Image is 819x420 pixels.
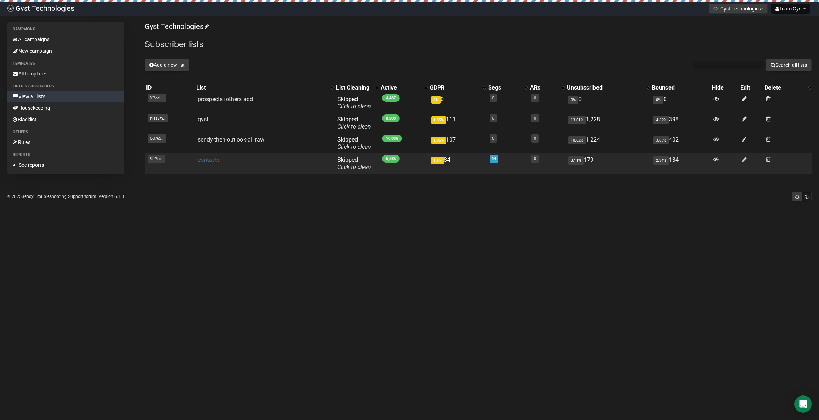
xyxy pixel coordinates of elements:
h2: Subscriber lists [145,38,812,51]
div: Open Intercom Messenger [794,395,812,413]
td: 398 [651,113,710,133]
span: 3.83% [653,136,669,144]
li: Campaigns [7,25,124,34]
span: 1.5% [431,157,444,164]
a: Troubleshooting [35,194,67,199]
th: List: No sort applied, activate to apply an ascending sort [195,83,334,93]
a: New campaign [7,45,124,57]
td: 1,228 [565,113,651,133]
td: 179 [565,153,651,174]
a: 0 [534,96,536,100]
td: 134 [651,153,710,174]
td: 111 [428,113,487,133]
span: Skipped [337,96,371,110]
span: 1.06% [431,137,446,144]
td: 0 [565,93,651,113]
li: Others [7,128,124,137]
div: Unsubscribed [567,84,644,91]
th: Edit: No sort applied, sorting is disabled [739,83,763,93]
td: 402 [651,133,710,153]
td: 0 [428,93,487,113]
span: XPqoL.. [148,94,166,102]
a: Rules [7,137,124,148]
a: Click to clean [337,143,371,150]
a: sendy-then-outlook-all-raw [198,136,264,143]
span: 9RYrx.. [148,155,165,163]
a: All templates [7,68,124,79]
th: Segs: No sort applied, activate to apply an ascending sort [487,83,528,93]
td: 84 [428,153,487,174]
a: 0 [492,96,494,100]
div: Edit [740,84,762,91]
div: GDPR [430,84,479,91]
img: 1.png [713,5,718,11]
span: Skipped [337,136,371,150]
a: contacts [198,156,220,163]
span: 10.82% [568,136,586,144]
a: Gyst Technologies [145,22,208,31]
span: 5,585 [382,155,400,163]
a: Support forum [68,194,96,199]
span: 4.62% [653,116,669,124]
div: Delete [765,84,805,91]
th: Bounced: No sort applied, sorting is disabled [651,83,710,93]
span: 10,086 [382,135,402,142]
p: © 2025 | | | Version 6.1.3 [7,192,124,200]
a: 0 [534,156,536,161]
th: ARs: No sort applied, activate to apply an ascending sort [529,83,565,93]
span: 5G763.. [148,134,166,143]
span: hHsVW.. [148,114,168,122]
a: gyst [198,116,209,123]
span: Skipped [337,116,371,130]
span: 4,487 [382,94,400,102]
td: 0 [651,93,710,113]
a: 0 [534,116,536,121]
img: 4bbcbfc452d929a90651847d6746e700 [7,5,14,12]
span: 1.35% [431,116,446,124]
span: 0% [431,96,441,104]
div: Bounced [652,84,709,91]
th: GDPR: No sort applied, activate to apply an ascending sort [428,83,487,93]
a: See reports [7,159,124,171]
span: 3.11% [568,156,584,165]
li: Templates [7,59,124,68]
span: 0% [653,96,663,104]
a: 0 [492,136,494,141]
a: View all lists [7,91,124,102]
span: 13.01% [568,116,586,124]
div: Hide [712,84,737,91]
span: Skipped [337,156,371,170]
a: Blacklist [7,114,124,125]
a: prospects+others add [198,96,253,103]
button: Gyst Technologies [709,4,768,14]
th: Delete: No sort applied, activate to apply an ascending sort [763,83,812,93]
a: 0 [492,116,494,121]
div: List Cleaning [336,84,372,91]
a: Click to clean [337,123,371,130]
div: Segs [488,84,521,91]
span: 2.34% [653,156,669,165]
th: Active: No sort applied, activate to apply an ascending sort [379,83,429,93]
div: ID [146,84,193,91]
button: Search all lists [766,59,812,71]
td: 107 [428,133,487,153]
span: 0% [568,96,578,104]
button: Team Gyst [771,4,810,14]
div: ARs [530,84,558,91]
a: Click to clean [337,103,371,110]
td: 1,224 [565,133,651,153]
button: Add a new list [145,59,189,71]
th: List Cleaning: No sort applied, activate to apply an ascending sort [334,83,379,93]
a: Sendy [22,194,34,199]
li: Lists & subscribers [7,82,124,91]
span: 8,208 [382,114,400,122]
th: Unsubscribed: No sort applied, activate to apply an ascending sort [565,83,651,93]
li: Reports [7,151,124,159]
div: List [196,84,327,91]
a: 0 [534,136,536,141]
div: Active [381,84,421,91]
a: All campaigns [7,34,124,45]
a: Housekeeping [7,102,124,114]
th: ID: No sort applied, sorting is disabled [145,83,195,93]
a: 14 [492,156,496,161]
